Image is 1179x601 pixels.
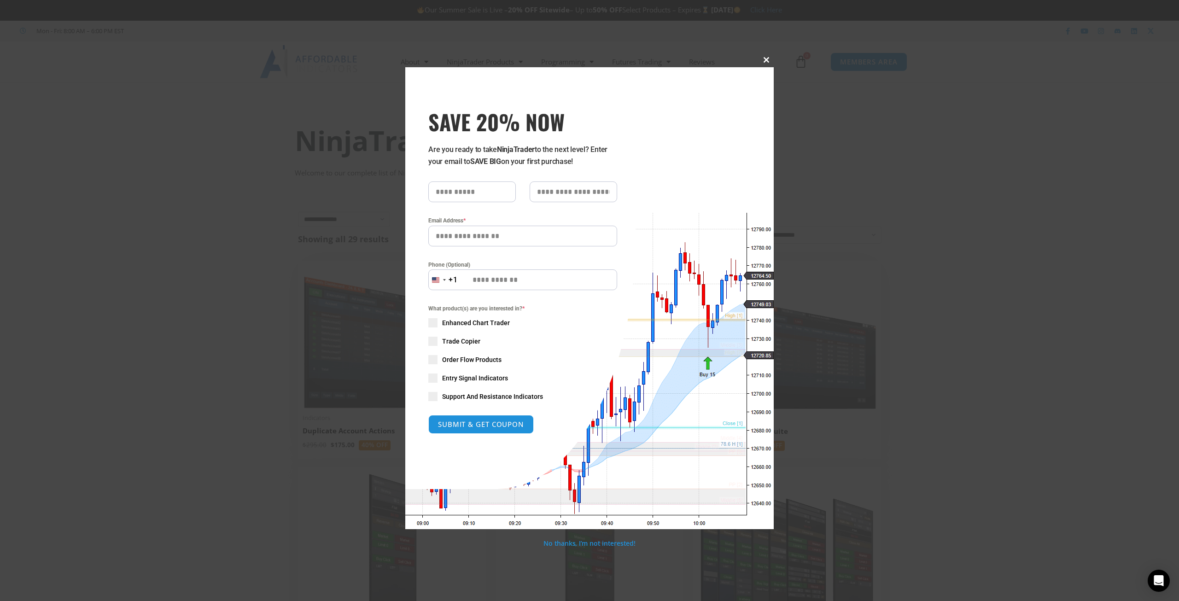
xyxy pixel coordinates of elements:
[428,216,617,225] label: Email Address
[428,337,617,346] label: Trade Copier
[470,157,501,166] strong: SAVE BIG
[449,274,458,286] div: +1
[428,260,617,269] label: Phone (Optional)
[442,392,543,401] span: Support And Resistance Indicators
[497,145,535,154] strong: NinjaTrader
[428,415,534,434] button: SUBMIT & GET COUPON
[1148,570,1170,592] div: Open Intercom Messenger
[543,539,635,548] a: No thanks, I’m not interested!
[428,392,617,401] label: Support And Resistance Indicators
[442,373,508,383] span: Entry Signal Indicators
[428,144,617,168] p: Are you ready to take to the next level? Enter your email to on your first purchase!
[428,318,617,327] label: Enhanced Chart Trader
[428,269,458,290] button: Selected country
[442,318,510,327] span: Enhanced Chart Trader
[428,355,617,364] label: Order Flow Products
[428,109,617,134] span: SAVE 20% NOW
[442,337,480,346] span: Trade Copier
[442,355,502,364] span: Order Flow Products
[428,373,617,383] label: Entry Signal Indicators
[428,304,617,313] span: What product(s) are you interested in?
